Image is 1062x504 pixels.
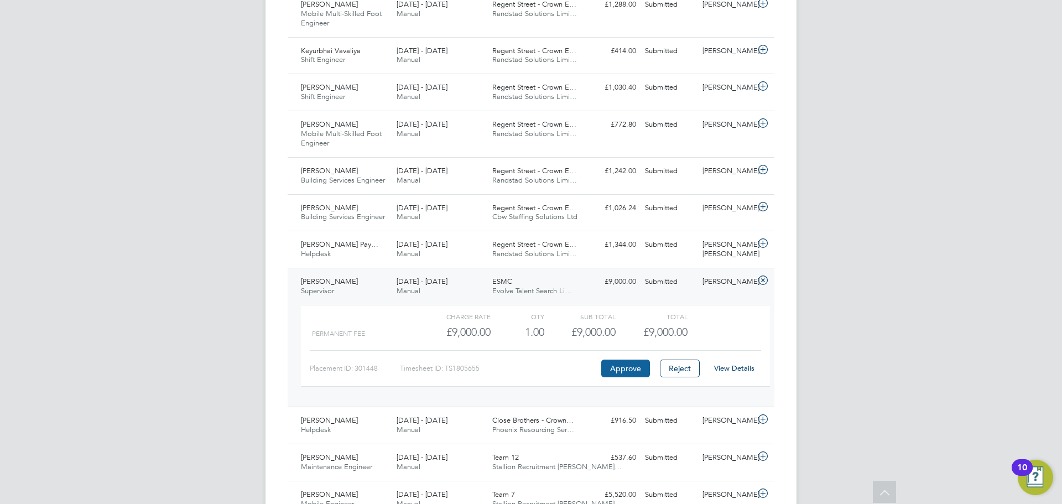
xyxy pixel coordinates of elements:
span: Manual [397,286,420,295]
span: [PERSON_NAME] [301,415,358,425]
div: QTY [491,310,544,323]
div: £916.50 [583,412,641,430]
span: Randstad Solutions Limi… [492,129,577,138]
div: Submitted [641,236,698,254]
div: [PERSON_NAME] [698,42,756,60]
span: Regent Street - Crown E… [492,82,576,92]
span: Maintenance Engineer [301,462,372,471]
span: [DATE] - [DATE] [397,203,447,212]
span: [PERSON_NAME] [301,203,358,212]
span: Permanent Fee [312,330,365,337]
span: [DATE] - [DATE] [397,82,447,92]
span: Building Services Engineer [301,212,385,221]
span: Manual [397,249,420,258]
div: £9,000.00 [583,273,641,291]
span: Phoenix Resourcing Ser… [492,425,574,434]
div: Total [616,310,687,323]
span: Randstad Solutions Limi… [492,175,577,185]
span: Manual [397,92,420,101]
div: [PERSON_NAME] [698,162,756,180]
a: View Details [714,363,754,373]
button: Approve [601,360,650,377]
span: Manual [397,55,420,64]
span: Manual [397,129,420,138]
span: Helpdesk [301,425,331,434]
div: 1.00 [491,323,544,341]
div: £1,026.24 [583,199,641,217]
span: Manual [397,9,420,18]
div: Submitted [641,116,698,134]
span: Cbw Staffing Solutions Ltd [492,212,577,221]
div: [PERSON_NAME] [698,116,756,134]
div: Submitted [641,79,698,97]
div: Submitted [641,199,698,217]
span: Mobile Multi-Skilled Foot Engineer [301,129,382,148]
div: Submitted [641,486,698,504]
div: Submitted [641,42,698,60]
span: Team 12 [492,453,519,462]
div: [PERSON_NAME] [PERSON_NAME] [698,236,756,263]
span: [DATE] - [DATE] [397,490,447,499]
div: 10 [1017,467,1027,482]
div: Submitted [641,412,698,430]
span: [DATE] - [DATE] [397,166,447,175]
span: [DATE] - [DATE] [397,46,447,55]
span: Manual [397,212,420,221]
span: Close Brothers - Crown… [492,415,574,425]
span: [PERSON_NAME] [301,277,358,286]
div: Submitted [641,162,698,180]
button: Open Resource Center, 10 new notifications [1018,460,1053,495]
span: [PERSON_NAME] [301,119,358,129]
span: Manual [397,425,420,434]
button: Reject [660,360,700,377]
span: Building Services Engineer [301,175,385,185]
div: £1,030.40 [583,79,641,97]
span: ESMC [492,277,512,286]
div: £772.80 [583,116,641,134]
span: Supervisor [301,286,334,295]
div: Placement ID: 301448 [310,360,400,377]
span: Regent Street - Crown E… [492,166,576,175]
span: Randstad Solutions Limi… [492,249,577,258]
span: [DATE] - [DATE] [397,415,447,425]
span: [PERSON_NAME] [301,82,358,92]
div: Sub Total [544,310,616,323]
span: Regent Street - Crown E… [492,203,576,212]
div: £414.00 [583,42,641,60]
span: Randstad Solutions Limi… [492,55,577,64]
div: Charge rate [419,310,491,323]
div: [PERSON_NAME] [698,486,756,504]
div: [PERSON_NAME] [698,449,756,467]
div: [PERSON_NAME] [698,412,756,430]
span: Regent Street - Crown E… [492,119,576,129]
span: [DATE] - [DATE] [397,119,447,129]
div: [PERSON_NAME] [698,199,756,217]
span: Helpdesk [301,249,331,258]
span: Regent Street - Crown E… [492,46,576,55]
span: Team 7 [492,490,515,499]
span: Shift Engineer [301,92,345,101]
span: Mobile Multi-Skilled Foot Engineer [301,9,382,28]
div: Submitted [641,449,698,467]
span: [PERSON_NAME] [301,490,358,499]
div: Timesheet ID: TS1805655 [400,360,598,377]
div: [PERSON_NAME] [698,273,756,291]
span: Keyurbhai Vavaliya [301,46,361,55]
span: [PERSON_NAME] Pay… [301,240,378,249]
span: Stallion Recruitment [PERSON_NAME]… [492,462,622,471]
div: [PERSON_NAME] [698,79,756,97]
span: [PERSON_NAME] [301,166,358,175]
span: [DATE] - [DATE] [397,453,447,462]
div: Submitted [641,273,698,291]
div: £1,242.00 [583,162,641,180]
span: Manual [397,462,420,471]
span: Shift Engineer [301,55,345,64]
span: Randstad Solutions Limi… [492,9,577,18]
span: Randstad Solutions Limi… [492,92,577,101]
div: £5,520.00 [583,486,641,504]
div: £9,000.00 [544,323,616,341]
span: [PERSON_NAME] [301,453,358,462]
span: [DATE] - [DATE] [397,240,447,249]
span: £9,000.00 [643,325,688,339]
span: Manual [397,175,420,185]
